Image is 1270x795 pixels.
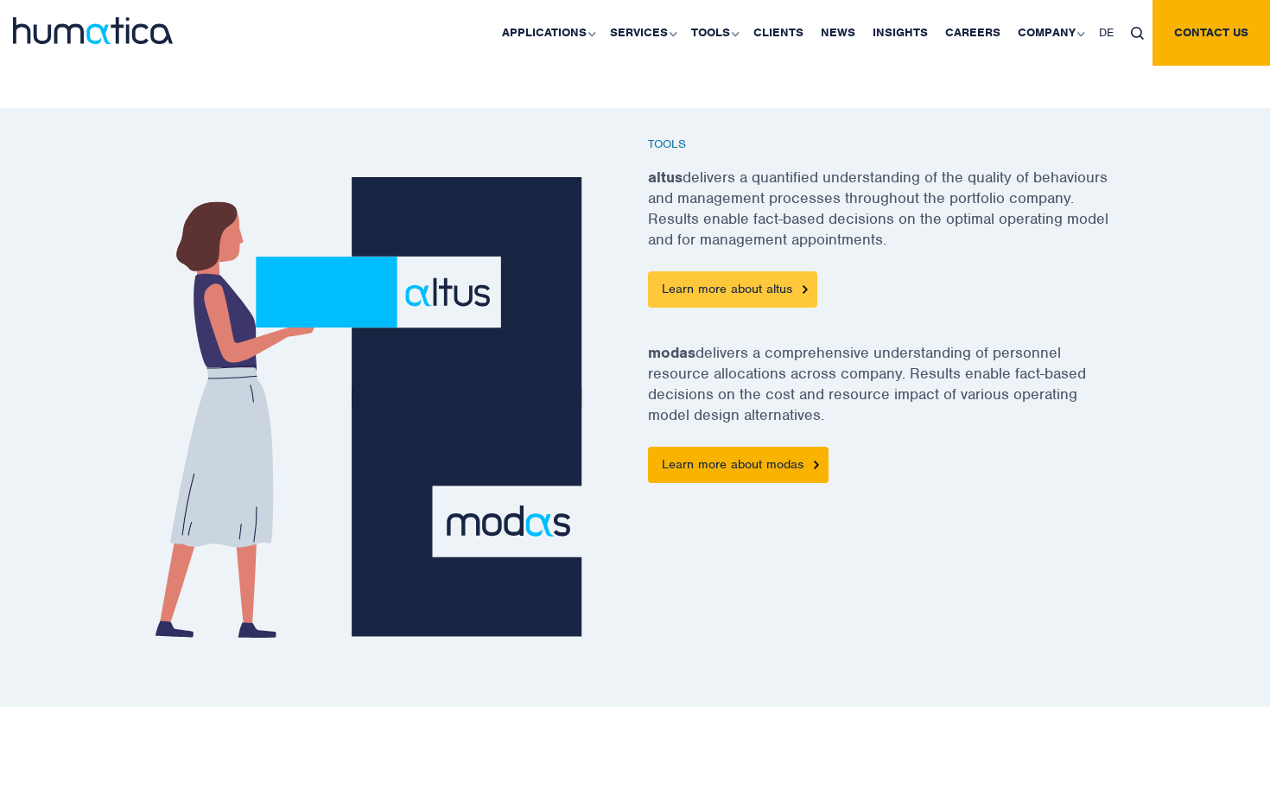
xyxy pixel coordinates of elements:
a: Learn more about altus [648,271,817,308]
img: logo [13,17,173,44]
h6: Tools [648,137,1114,152]
p: delivers a quantified understanding of the quality of behaviours and management processes through... [648,158,1114,271]
img: arrowicon [814,461,819,468]
img: search_icon [1131,27,1144,40]
img: arrowicon [803,285,808,293]
p: delivers a comprehensive understanding of personnel resource allocations across company. Results ... [648,334,1114,447]
strong: altus [648,168,683,187]
a: Learn more about modas [648,447,829,483]
strong: modas [648,343,695,362]
span: DE [1099,25,1114,40]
